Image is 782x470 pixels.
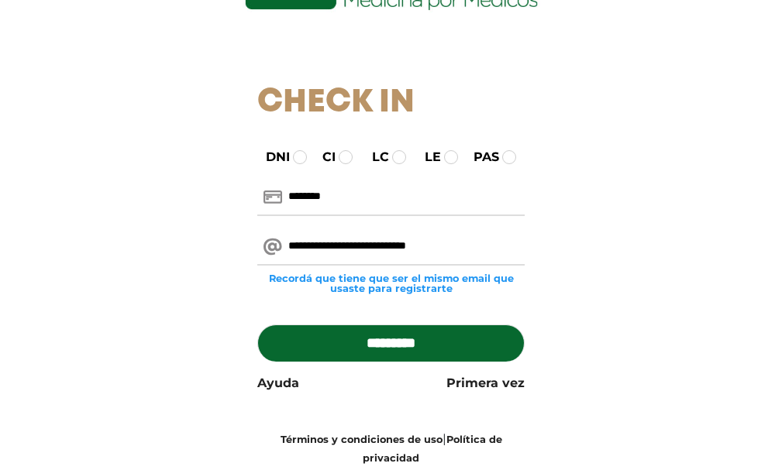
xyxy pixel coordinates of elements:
[358,148,389,166] label: LC
[411,148,441,166] label: LE
[252,148,290,166] label: DNI
[257,273,525,293] small: Recordá que tiene que ser el mismo email que usaste para registrarte
[257,374,299,393] a: Ayuda
[363,434,502,464] a: Política de privacidad
[308,148,336,166] label: CI
[257,84,525,122] h1: Check In
[281,434,443,445] a: Términos y condiciones de uso
[460,148,499,166] label: PAS
[446,374,525,393] a: Primera vez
